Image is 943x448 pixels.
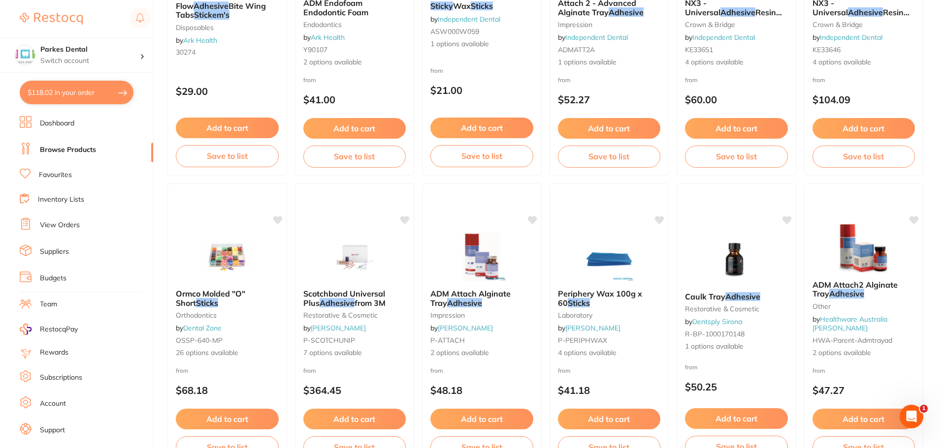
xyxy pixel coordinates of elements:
a: Team [40,299,57,309]
span: by [558,324,620,332]
em: Sticks [471,1,493,11]
a: Healthware Australia [PERSON_NAME] [813,315,887,332]
a: Suppliers [40,247,69,257]
a: Support [40,425,65,435]
p: $29.00 [176,86,279,97]
a: Account [40,399,66,409]
a: Independent Dental [820,33,882,42]
span: Periphery Wax 100g x 60 [558,289,642,307]
span: P-SCOTCHUNIP [303,336,355,345]
a: Restocq Logo [20,7,83,30]
a: Independent Dental [692,33,755,42]
span: Caulk Tray [685,292,725,301]
p: $52.27 [558,94,661,105]
button: Add to cart [303,409,406,429]
span: 1 options available [558,58,661,67]
p: $41.00 [303,94,406,105]
span: by [176,36,217,45]
small: endodontics [303,21,406,29]
h4: Parkes Dental [40,45,140,55]
button: Add to cart [176,409,279,429]
small: restorative & cosmetic [685,305,788,313]
small: laboratory [558,311,661,319]
button: $118.02 in your order [20,81,133,104]
a: Dentsply Sirona [692,317,742,326]
a: [PERSON_NAME] [311,324,366,332]
em: Adhesive [320,298,355,308]
span: by [303,33,345,42]
span: from [813,76,825,84]
em: Sticky [430,1,453,11]
span: Ormco Molded "O" Short [176,289,245,307]
span: by [813,315,887,332]
span: by [176,324,222,332]
span: Flow [176,1,194,11]
span: P-ATTACH [430,336,465,345]
img: Scotchbond Universal Plus Adhesive from 3M [323,232,387,281]
span: from [303,76,316,84]
span: ASW000W059 [430,27,479,36]
b: ADM Attach2 Alginate Tray Adhesive [813,280,915,299]
span: by [813,33,882,42]
a: Dashboard [40,119,74,128]
em: Adhesive [829,289,864,299]
span: 1 options available [685,342,788,352]
span: KE33646 [813,45,841,54]
em: Sticks [568,298,590,308]
em: Adhesive [720,7,755,17]
button: Add to cart [430,409,533,429]
span: ADM Attach2 Alginate Tray [813,280,898,299]
p: $364.45 [303,385,406,396]
button: Save to list [813,146,915,167]
a: Ark Health [311,33,345,42]
small: impression [558,21,661,29]
span: Y90107 [303,45,327,54]
a: [PERSON_NAME] [438,324,493,332]
span: by [303,324,366,332]
span: from [813,367,825,374]
span: 2 options available [303,58,406,67]
small: crown & bridge [685,21,788,29]
p: $104.09 [813,94,915,105]
p: $21.00 [430,85,533,96]
img: ADM Attach Alginate Tray Adhesive [450,232,514,281]
span: 4 options available [685,58,788,67]
a: View Orders [40,220,80,230]
span: 26 options available [176,348,279,358]
small: Orthodontics [176,311,279,319]
span: from [430,367,443,374]
p: $47.27 [813,385,915,396]
b: Ormco Molded "O" Short Sticks [176,289,279,307]
a: Dental Zone [183,324,222,332]
button: Add to cart [813,409,915,429]
a: RestocqPay [20,324,78,335]
small: restorative & cosmetic [303,311,406,319]
a: Favourites [39,170,72,180]
span: from [685,363,698,371]
span: from [558,76,571,84]
button: Add to cart [685,408,788,429]
span: Scotchbond Universal Plus [303,289,385,307]
p: $50.25 [685,381,788,392]
p: $41.18 [558,385,661,396]
a: [PERSON_NAME] [565,324,620,332]
button: Save to list [176,145,279,167]
em: Adhesive [848,7,883,17]
em: Adhesive [609,7,644,17]
button: Add to cart [303,118,406,139]
img: Restocq Logo [20,13,83,25]
iframe: Intercom live chat [900,405,923,428]
a: Independent Dental [565,33,628,42]
img: Periphery Wax 100g x 60 Sticks [577,232,641,281]
img: Ormco Molded "O" Short Sticks [195,232,259,281]
span: 1 options available [430,39,533,49]
span: by [430,15,500,24]
a: Ark Health [183,36,217,45]
button: Add to cart [685,118,788,139]
a: Rewards [40,348,68,358]
p: $68.18 [176,385,279,396]
b: Scotchbond Universal Plus Adhesive from 3M [303,289,406,307]
span: OSSP-640-MP [176,336,223,345]
span: by [558,33,628,42]
b: Caulk Tray Adhesive [685,292,788,301]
